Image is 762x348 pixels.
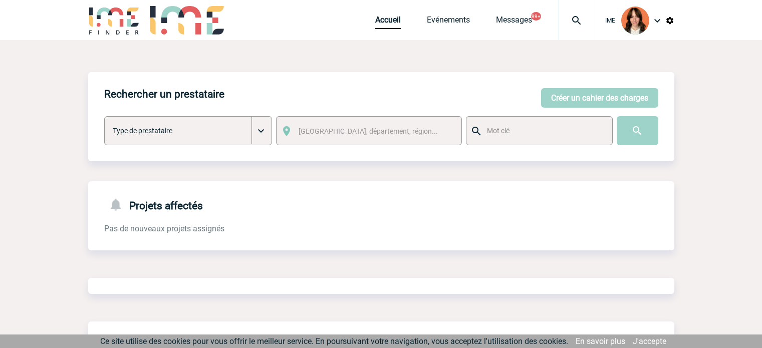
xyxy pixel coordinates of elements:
span: Pas de nouveaux projets assignés [104,224,224,233]
a: En savoir plus [576,336,625,346]
a: J'accepte [633,336,666,346]
input: Mot clé [484,124,603,137]
h4: Rechercher un prestataire [104,88,224,100]
img: 94396-2.png [621,7,649,35]
a: Messages [496,15,532,29]
span: [GEOGRAPHIC_DATA], département, région... [299,127,438,135]
input: Submit [617,116,658,145]
span: Ce site utilise des cookies pour vous offrir le meilleur service. En poursuivant votre navigation... [100,336,568,346]
button: 99+ [531,12,541,21]
h4: Projets affectés [104,197,203,212]
img: notifications-24-px-g.png [108,197,129,212]
a: Evénements [427,15,470,29]
span: IME [605,17,615,24]
img: IME-Finder [88,6,140,35]
a: Accueil [375,15,401,29]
